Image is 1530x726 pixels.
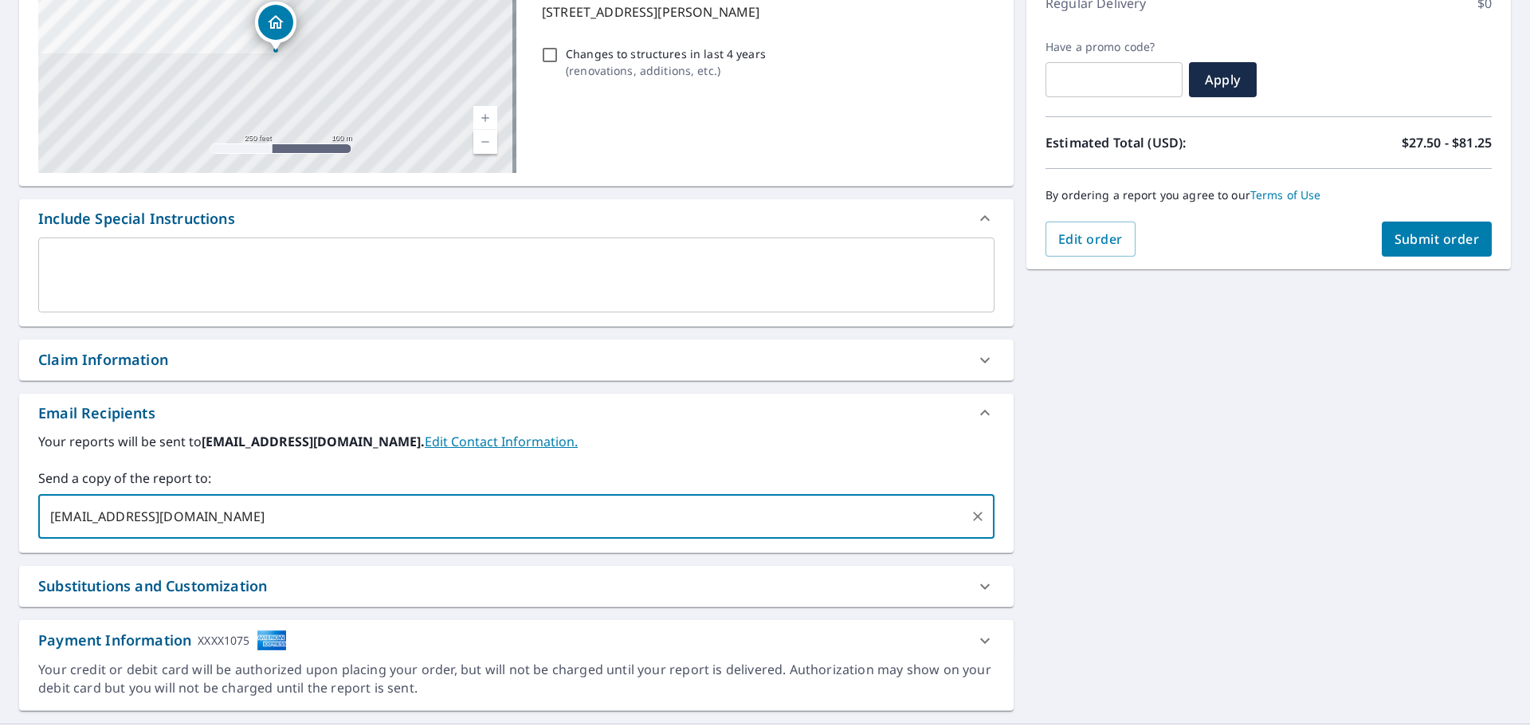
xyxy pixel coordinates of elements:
[1045,188,1492,202] p: By ordering a report you agree to our
[473,130,497,154] a: Current Level 17, Zoom Out
[967,505,989,528] button: Clear
[19,199,1014,237] div: Include Special Instructions
[473,106,497,130] a: Current Level 17, Zoom In
[38,661,994,697] div: Your credit or debit card will be authorized upon placing your order, but will not be charged unt...
[19,339,1014,380] div: Claim Information
[1045,222,1136,257] button: Edit order
[257,630,287,651] img: cardImage
[38,575,267,597] div: Substitutions and Customization
[425,433,578,450] a: EditContactInfo
[38,469,994,488] label: Send a copy of the report to:
[1395,230,1480,248] span: Submit order
[198,630,249,651] div: XXXX1075
[542,2,988,22] p: [STREET_ADDRESS][PERSON_NAME]
[38,432,994,451] label: Your reports will be sent to
[202,433,425,450] b: [EMAIL_ADDRESS][DOMAIN_NAME].
[38,402,155,424] div: Email Recipients
[19,394,1014,432] div: Email Recipients
[1402,133,1492,152] p: $27.50 - $81.25
[566,45,766,62] p: Changes to structures in last 4 years
[1045,40,1183,54] label: Have a promo code?
[1250,187,1321,202] a: Terms of Use
[19,566,1014,606] div: Substitutions and Customization
[19,620,1014,661] div: Payment InformationXXXX1075cardImage
[255,2,296,51] div: Dropped pin, building 1, Residential property, 2711 Scrimshire Ct Euless, TX 76039
[38,349,168,371] div: Claim Information
[38,630,287,651] div: Payment Information
[566,62,766,79] p: ( renovations, additions, etc. )
[1202,71,1244,88] span: Apply
[38,208,235,230] div: Include Special Instructions
[1058,230,1123,248] span: Edit order
[1045,133,1269,152] p: Estimated Total (USD):
[1382,222,1493,257] button: Submit order
[1189,62,1257,97] button: Apply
